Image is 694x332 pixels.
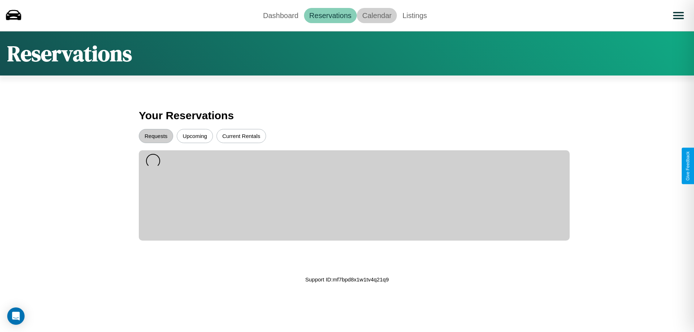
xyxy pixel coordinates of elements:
[139,106,555,125] h3: Your Reservations
[7,307,25,325] div: Open Intercom Messenger
[258,8,304,23] a: Dashboard
[397,8,432,23] a: Listings
[177,129,213,143] button: Upcoming
[217,129,266,143] button: Current Rentals
[668,5,689,26] button: Open menu
[685,151,690,181] div: Give Feedback
[7,39,132,68] h1: Reservations
[139,129,173,143] button: Requests
[304,8,357,23] a: Reservations
[305,275,389,284] p: Support ID: mf7bpd8x1w1tv4q21q9
[357,8,397,23] a: Calendar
